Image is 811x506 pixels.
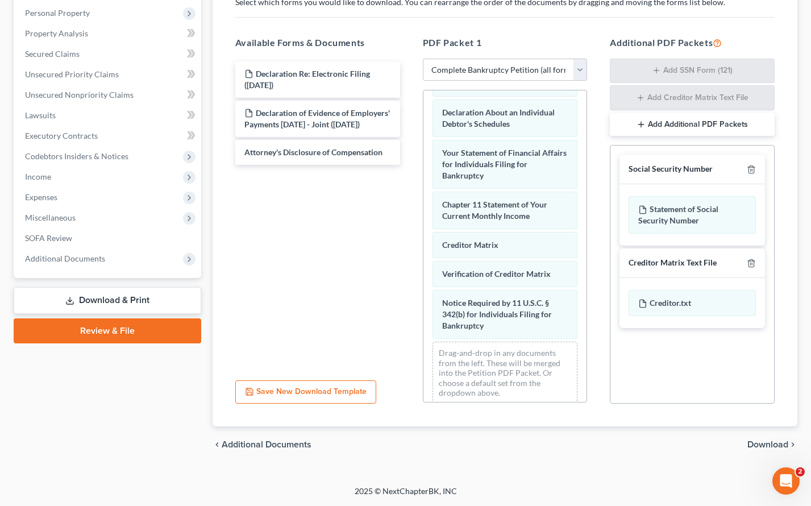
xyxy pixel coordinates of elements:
span: Declaration About an Individual Debtor's Schedules [442,107,555,128]
i: chevron_right [788,440,797,449]
span: Codebtors Insiders & Notices [25,151,128,161]
a: Unsecured Nonpriority Claims [16,85,201,105]
div: Creditor Matrix Text File [629,258,717,268]
h5: Additional PDF Packets [610,36,775,49]
button: Save New Download Template [235,380,376,404]
a: Property Analysis [16,23,201,44]
span: Download [747,440,788,449]
a: Review & File [14,318,201,343]
button: Add Creditor Matrix Text File [610,85,775,110]
button: Add SSN Form (121) [610,59,775,84]
span: Expenses [25,192,57,202]
div: Social Security Number [629,164,713,175]
span: Executory Contracts [25,131,98,140]
span: Lawsuits [25,110,56,120]
button: Download chevron_right [747,440,797,449]
i: chevron_left [213,440,222,449]
span: Unsecured Nonpriority Claims [25,90,134,99]
div: Statement of Social Security Number [629,196,756,234]
span: Verification of Creditor Matrix [442,269,551,279]
div: Creditor.txt [629,290,756,316]
a: Secured Claims [16,44,201,64]
span: Property Analysis [25,28,88,38]
span: Declaration of Evidence of Employers' Payments [DATE] - Joint ([DATE]) [244,108,390,129]
span: Unsecured Priority Claims [25,69,119,79]
span: Additional Documents [222,440,311,449]
span: Your Statement of Financial Affairs for Individuals Filing for Bankruptcy [442,148,567,180]
a: Download & Print [14,287,201,314]
span: Chapter 11 Statement of Your Current Monthly Income [442,200,547,221]
a: chevron_left Additional Documents [213,440,311,449]
a: Unsecured Priority Claims [16,64,201,85]
span: Attorney's Disclosure of Compensation [244,147,382,157]
a: Lawsuits [16,105,201,126]
span: Personal Property [25,8,90,18]
span: Creditor Matrix [442,240,498,250]
h5: PDF Packet 1 [423,36,588,49]
span: Declaration Re: Electronic Filing ([DATE]) [244,69,370,90]
span: Notice Required by 11 U.S.C. § 342(b) for Individuals Filing for Bankruptcy [442,298,552,330]
div: 2025 © NextChapterBK, INC [82,486,730,506]
span: 2 [796,467,805,476]
a: Executory Contracts [16,126,201,146]
iframe: Intercom live chat [772,467,800,495]
button: Add Additional PDF Packets [610,113,775,136]
span: Secured Claims [25,49,80,59]
div: Drag-and-drop in any documents from the left. These will be merged into the Petition PDF Packet. ... [432,342,578,404]
span: Additional Documents [25,254,105,263]
h5: Available Forms & Documents [235,36,400,49]
span: Miscellaneous [25,213,76,222]
span: Income [25,172,51,181]
span: SOFA Review [25,233,72,243]
a: SOFA Review [16,228,201,248]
